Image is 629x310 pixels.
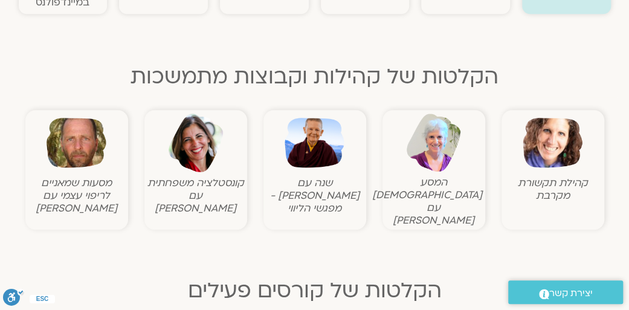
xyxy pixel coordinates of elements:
figcaption: שנה עם [PERSON_NAME] - מפגשי הליווי [266,176,363,215]
h2: הקלטות של קורסים פעילים [19,279,611,303]
figcaption: מסעות שמאניים לריפוי עצמי עם [PERSON_NAME] [28,176,125,215]
figcaption: המסע [DEMOGRAPHIC_DATA] עם [PERSON_NAME] [385,176,482,227]
figcaption: קונסטלציה משפחתית עם [PERSON_NAME] [147,176,244,215]
span: יצירת קשר [549,285,593,302]
h2: הקלטות של קהילות וקבוצות מתמשכות [19,65,611,89]
a: יצירת קשר [508,280,623,304]
figcaption: קהילת תקשורת מקרבת [505,176,601,202]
